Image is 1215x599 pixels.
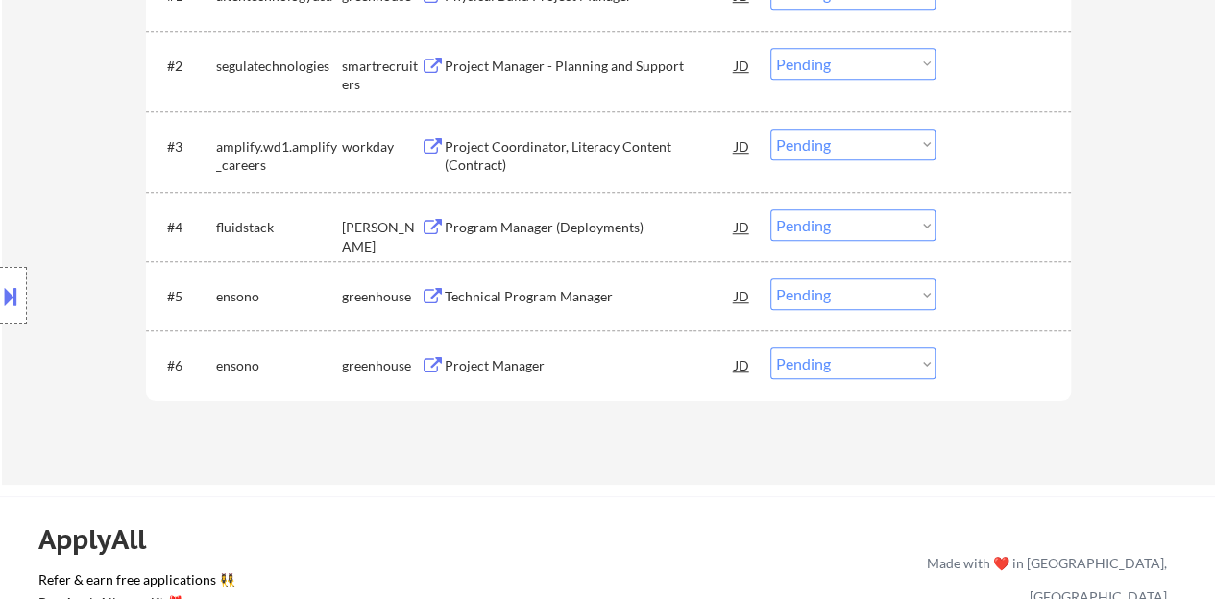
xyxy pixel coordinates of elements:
a: Refer & earn free applications 👯‍♀️ [38,573,525,593]
div: JD [733,278,752,313]
div: Project Manager - Planning and Support [445,57,735,76]
div: workday [342,137,421,156]
div: JD [733,209,752,244]
div: Program Manager (Deployments) [445,218,735,237]
div: JD [733,129,752,163]
div: greenhouse [342,356,421,375]
div: Project Manager [445,356,735,375]
div: smartrecruiters [342,57,421,94]
div: JD [733,347,752,382]
div: ApplyAll [38,523,168,556]
div: [PERSON_NAME] [342,218,421,255]
div: greenhouse [342,287,421,306]
div: #2 [167,57,201,76]
div: Technical Program Manager [445,287,735,306]
div: segulatechnologies [216,57,342,76]
div: JD [733,48,752,83]
div: Project Coordinator, Literacy Content (Contract) [445,137,735,175]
